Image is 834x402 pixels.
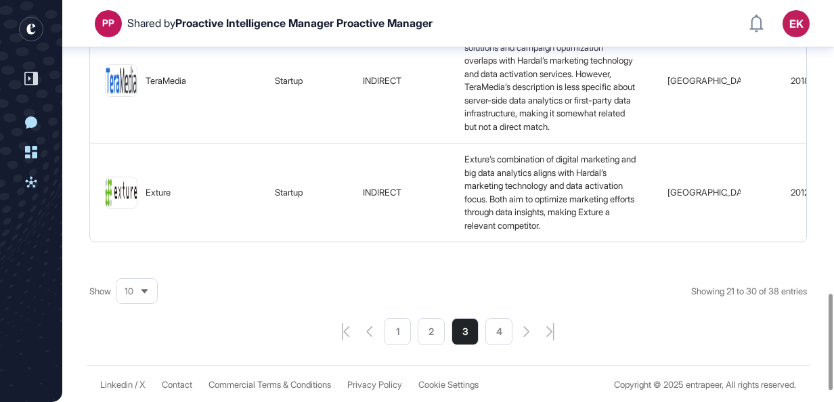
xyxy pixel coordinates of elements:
[347,380,402,390] a: Privacy Policy
[135,380,137,390] span: /
[464,154,638,231] span: Exture’s combination of digital marketing and big data analytics aligns with Hardal’s marketing t...
[366,326,373,337] div: pagination-prev-button
[127,17,433,30] div: Shared by
[275,187,303,198] span: startup
[546,323,554,340] div: search-pagination-last-page-button
[208,380,331,390] a: Commercial Terms & Conditions
[125,286,133,296] span: 10
[275,75,303,86] span: startup
[162,380,192,390] span: Contact
[667,75,755,86] span: [GEOGRAPHIC_DATA]
[102,18,114,28] div: PP
[19,17,43,41] div: entrapeer-logo
[139,380,146,390] a: X
[783,10,810,37] button: EK
[452,318,479,345] li: 3
[523,326,530,337] div: search-pagination-next-button
[418,318,445,345] li: 2
[464,28,637,132] span: TeraMedia’s focus on data-driven marketing solutions and campaign optimization overlaps with Hard...
[418,380,479,390] a: Cookie Settings
[106,177,137,208] img: Exture-logo
[677,285,808,298] div: Showing 21 to 30 of 38 entries
[363,75,401,86] span: INDIRECT
[89,285,111,298] span: Show
[175,16,433,30] span: Proactive Intelligence Manager Proactive Manager
[791,75,810,86] span: 2018
[106,65,137,96] img: TeraMedia-logo
[146,186,171,200] div: Exture
[342,323,350,340] div: aiagent-pagination-first-page-button
[485,318,512,345] li: 4
[100,380,133,390] a: Linkedin
[614,380,796,390] div: Copyright © 2025 entrapeer, All rights reserved.
[667,187,755,198] span: [GEOGRAPHIC_DATA]
[791,187,809,198] span: 2012
[146,74,186,88] div: TeraMedia
[384,318,411,345] li: 1
[363,187,401,198] span: INDIRECT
